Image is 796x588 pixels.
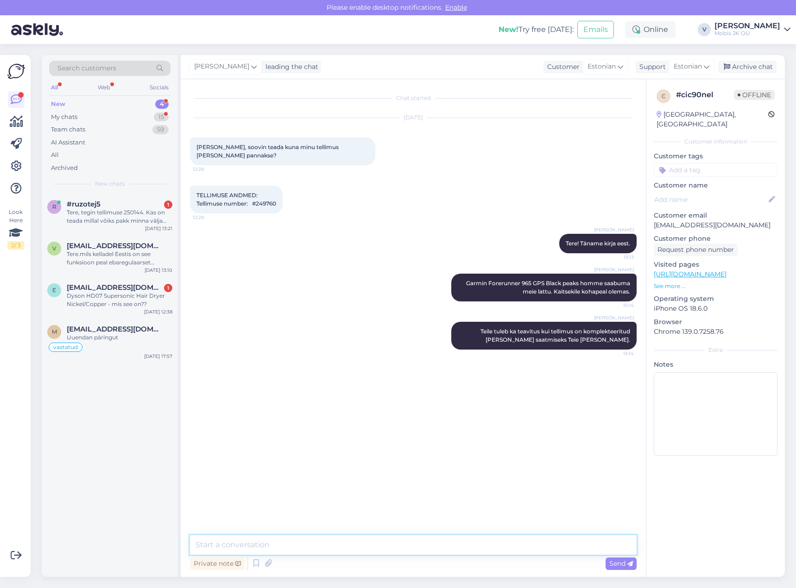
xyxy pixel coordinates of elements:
span: r [52,203,57,210]
p: [EMAIL_ADDRESS][DOMAIN_NAME] [654,220,777,230]
div: Socials [148,81,171,94]
div: [GEOGRAPHIC_DATA], [GEOGRAPHIC_DATA] [657,110,768,129]
span: 15:13 [599,254,634,261]
div: Support [636,62,666,72]
p: See more ... [654,282,777,290]
span: 15:14 [599,302,634,309]
div: Look Here [7,208,24,250]
span: valdek.veod@gmail.com [67,242,163,250]
input: Add name [654,194,767,205]
span: Estonian [674,62,702,72]
p: Notes [654,360,777,369]
span: [PERSON_NAME] [194,62,249,72]
div: Request phone number [654,244,738,256]
div: Archived [51,163,78,173]
div: Customer information [654,138,777,146]
p: Operating system [654,294,777,304]
div: leading the chat [262,62,318,72]
p: Visited pages [654,260,777,269]
div: [DATE] 13:10 [145,267,172,274]
div: Extra [654,346,777,354]
div: Tere.mils kelladel Eestis on see funksioon peal ebaregulaarset südamerütmi, mis võib viidata näit... [67,250,172,267]
span: [PERSON_NAME], soovin teada kuna minu tellimus [PERSON_NAME] pannakse? [196,144,340,159]
div: 2 / 3 [7,241,24,250]
span: [PERSON_NAME] [594,226,634,233]
p: Browser [654,317,777,327]
div: All [49,81,60,94]
div: Chat started [190,94,637,102]
span: massa56@gmail.com [67,325,163,333]
div: [DATE] 13:21 [145,225,172,232]
span: c [662,93,666,100]
div: All [51,150,59,160]
b: New! [499,25,518,34]
div: Tere, tegin tellimuse 250144. Kas on teada millal võiks pakk minna välja saatmisele? [67,208,172,225]
div: Private note [190,557,245,570]
p: Customer tags [654,151,777,161]
span: m [52,328,57,335]
a: [PERSON_NAME]Mobix JK OÜ [714,22,790,37]
div: 4 [155,100,169,109]
p: Customer email [654,211,777,220]
span: Teile tuleb ka teavitus kui tellimus on komplekteeritud [PERSON_NAME] saatmiseks Teie [PERSON_NAME]. [480,328,632,343]
a: [URL][DOMAIN_NAME] [654,270,727,278]
input: Add a tag [654,163,777,177]
div: My chats [51,113,77,122]
div: 59 [152,125,169,134]
span: Garmin Forerunner 965 GPS Black peaks homme saabuma meie lattu. Kaitsekile kohapeal olemas. [466,280,632,295]
span: vastatud [53,344,78,350]
span: Estonian [588,62,616,72]
div: [DATE] 12:38 [144,308,172,315]
span: 12:28 [193,214,227,221]
div: Web [96,81,112,94]
span: e [52,287,56,294]
div: Uuendan päringut [67,333,172,342]
div: Archive chat [718,61,777,73]
div: 1 [164,200,172,209]
div: V [698,23,711,36]
div: # cic90nel [676,89,734,100]
span: [PERSON_NAME] [594,266,634,273]
div: 15 [154,113,169,122]
span: v [52,245,56,252]
p: Customer phone [654,234,777,244]
span: TELLIMUSE ANDMED: Tellimuse number: #249760 [196,192,276,207]
span: Search customers [57,63,116,73]
div: Dyson HD07 Supersonic Hair Dryer Nickel/Copper - mis see on?? [67,292,172,308]
span: 12:28 [193,166,227,173]
span: #ruzotej5 [67,200,101,208]
div: Customer [543,62,580,72]
div: [DATE] 17:57 [144,353,172,360]
div: Online [625,21,676,38]
div: Try free [DATE]: [499,24,574,35]
div: [PERSON_NAME] [714,22,780,30]
p: iPhone OS 18.6.0 [654,304,777,313]
div: Team chats [51,125,85,134]
span: Tere! Täname kirja eest. [566,240,630,247]
span: Send [609,559,633,568]
div: New [51,100,65,109]
span: New chats [95,180,125,188]
p: Chrome 139.0.7258.76 [654,327,777,337]
div: AI Assistant [51,138,85,147]
span: Enable [442,3,470,12]
div: 1 [164,284,172,292]
span: 15:14 [599,350,634,357]
div: Mobix JK OÜ [714,30,780,37]
div: [DATE] [190,113,637,122]
span: enel.ormus@gmail.com [67,283,163,292]
button: Emails [577,21,614,38]
span: Offline [734,90,775,100]
p: Customer name [654,181,777,190]
img: Askly Logo [7,63,25,80]
span: [PERSON_NAME] [594,314,634,321]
